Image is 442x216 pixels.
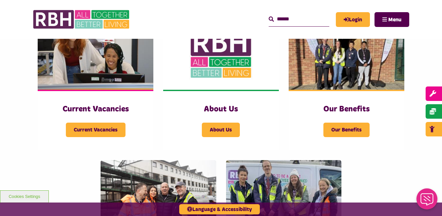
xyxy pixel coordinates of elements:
img: RBH Logo Social Media 480X360 (1) [163,17,279,90]
a: Our Benefits Our Benefits [289,17,404,150]
button: Navigation [375,12,409,27]
iframe: Netcall Web Assistant for live chat [413,186,442,216]
a: MyRBH [336,12,370,27]
img: RBH [33,7,131,32]
span: Our Benefits [323,123,370,137]
input: Search [269,12,329,26]
img: IMG 1470 [38,17,153,90]
img: Dropinfreehold2 [289,17,404,90]
a: Current Vacancies Current Vacancies [38,17,153,150]
a: About Us About Us [163,17,279,150]
h3: Our Benefits [302,104,391,114]
span: Menu [388,17,401,22]
button: Language & Accessibility [179,204,260,214]
span: Current Vacancies [66,123,125,137]
span: About Us [202,123,240,137]
h3: Current Vacancies [51,104,140,114]
h3: About Us [176,104,266,114]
